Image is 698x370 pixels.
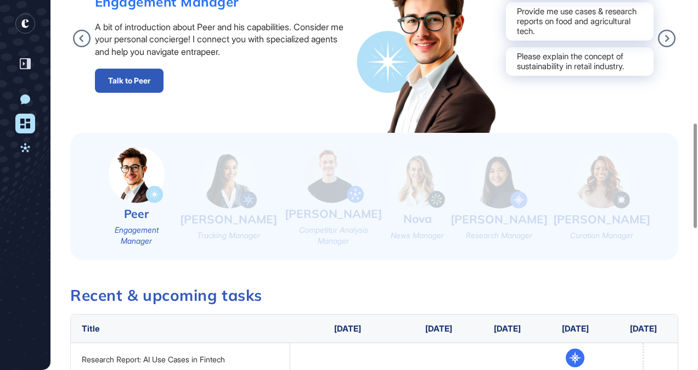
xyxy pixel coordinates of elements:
th: [DATE] [541,315,609,343]
div: Research Manager [466,230,532,241]
th: [DATE] [610,315,678,343]
div: News Manager [391,230,444,241]
div: Research Report: AI Use Cases in Fintech [82,355,279,364]
div: A bit of introduction about Peer and his capabilities. Consider me your personal concierge! I con... [95,21,351,58]
div: Provide me use cases & research reports on food and agricultural tech. [506,2,654,41]
img: nova-small.png [390,152,445,208]
img: nash-small.png [303,147,364,203]
th: Title [71,315,290,343]
div: [PERSON_NAME] [451,211,548,227]
h3: Recent & upcoming tasks [70,288,678,303]
th: [DATE] [405,315,473,343]
img: reese-small.png [471,152,527,209]
div: Peer [124,206,149,222]
img: tracy-small.png [201,152,257,209]
div: Competitor Analysis Manager [283,225,384,246]
img: peer-small.png [109,147,165,203]
div: Engagement Manager [98,225,174,246]
div: Tracking Manager [197,230,260,241]
div: Nova [403,211,432,227]
div: Please explain the concept of sustainability in retail industry. [506,47,654,76]
div: Curation Manager [570,230,633,241]
div: entrapeer-logo [15,14,35,33]
div: [PERSON_NAME] [180,211,277,227]
a: Talk to Peer [95,69,164,93]
div: [PERSON_NAME] [285,206,382,222]
th: [DATE] [290,315,405,343]
div: [PERSON_NAME] [553,211,650,227]
th: [DATE] [473,315,541,343]
img: curie-small.png [574,152,630,209]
